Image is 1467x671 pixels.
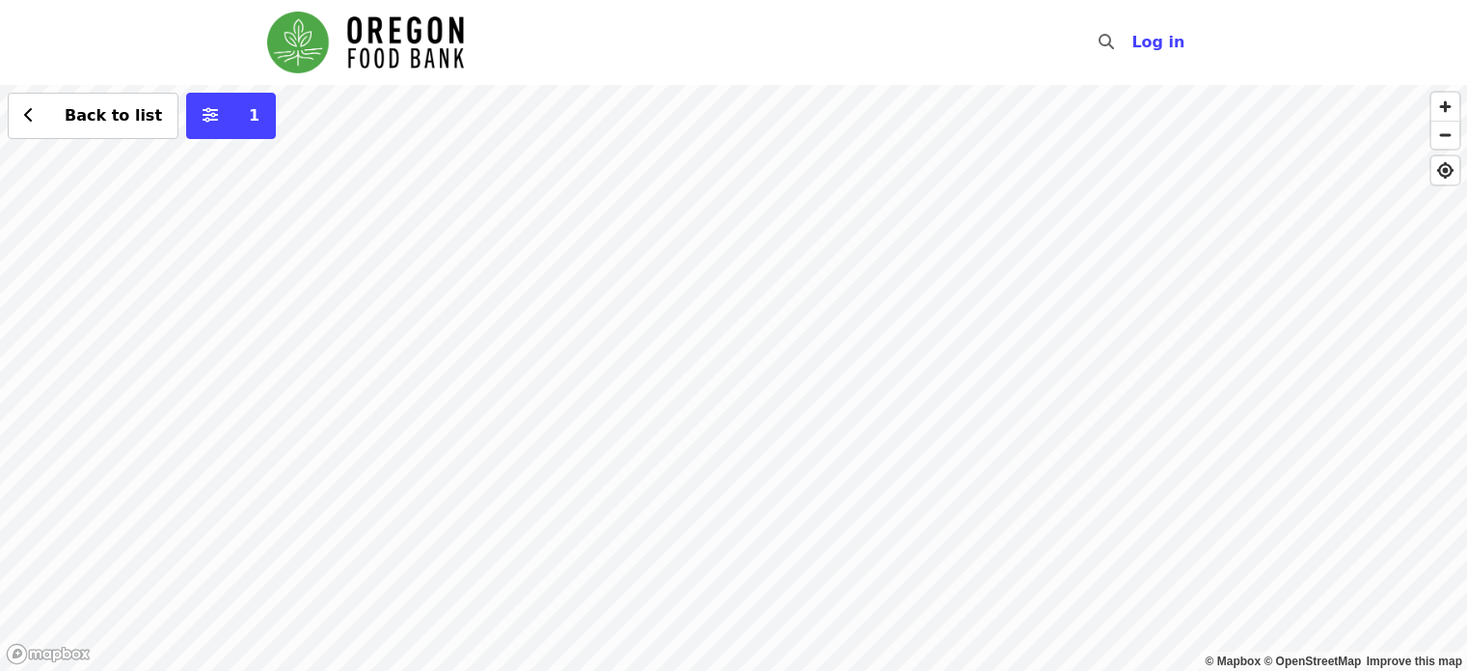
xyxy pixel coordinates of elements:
[8,93,178,139] button: Back to list
[1131,33,1184,51] span: Log in
[1431,93,1459,121] button: Zoom In
[1116,23,1200,62] button: Log in
[6,643,91,665] a: Mapbox logo
[1431,156,1459,184] button: Find My Location
[24,106,34,125] i: chevron-left icon
[203,106,218,125] i: sliders-h icon
[1099,33,1114,51] i: search icon
[1263,655,1361,668] a: OpenStreetMap
[267,12,464,73] img: Oregon Food Bank - Home
[249,106,259,125] span: 1
[1367,655,1462,668] a: Map feedback
[65,106,162,125] span: Back to list
[186,93,276,139] button: More filters (1 selected)
[1126,19,1141,66] input: Search
[1431,121,1459,149] button: Zoom Out
[1206,655,1262,668] a: Mapbox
